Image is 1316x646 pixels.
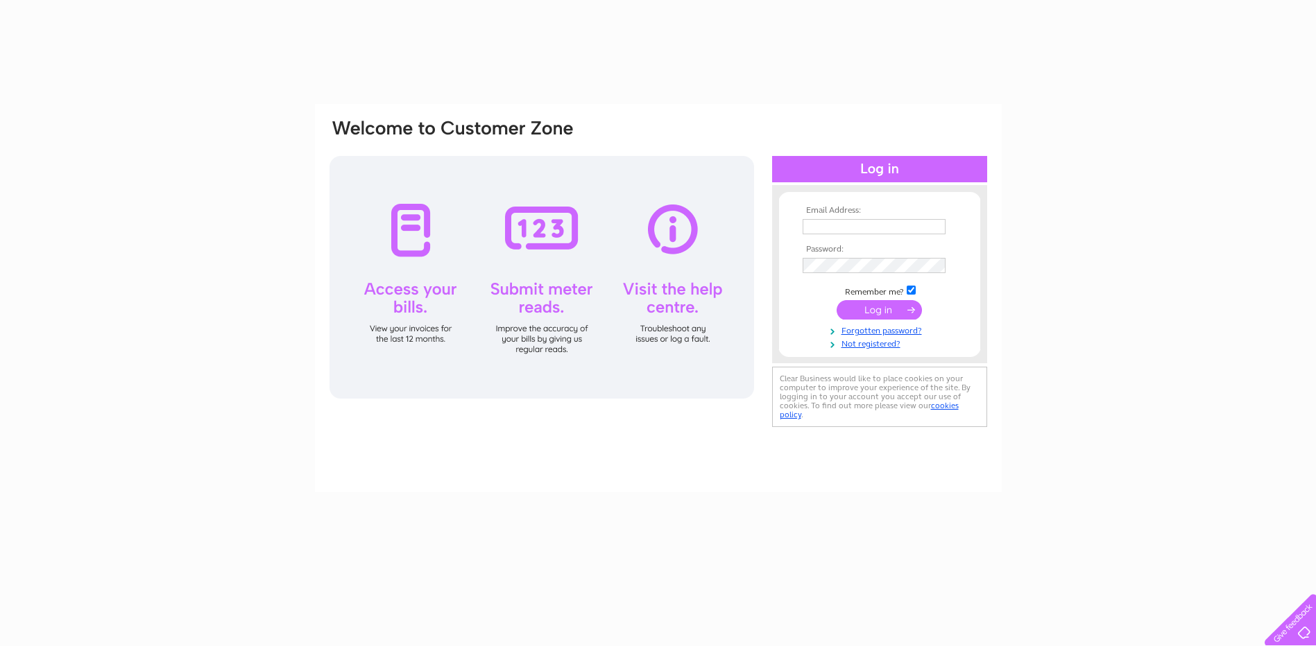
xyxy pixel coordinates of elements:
[780,401,959,419] a: cookies policy
[799,283,960,297] td: Remember me?
[799,206,960,216] th: Email Address:
[803,323,960,336] a: Forgotten password?
[772,367,987,427] div: Clear Business would like to place cookies on your computer to improve your experience of the sit...
[837,300,922,320] input: Submit
[799,245,960,254] th: Password:
[803,336,960,349] a: Not registered?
